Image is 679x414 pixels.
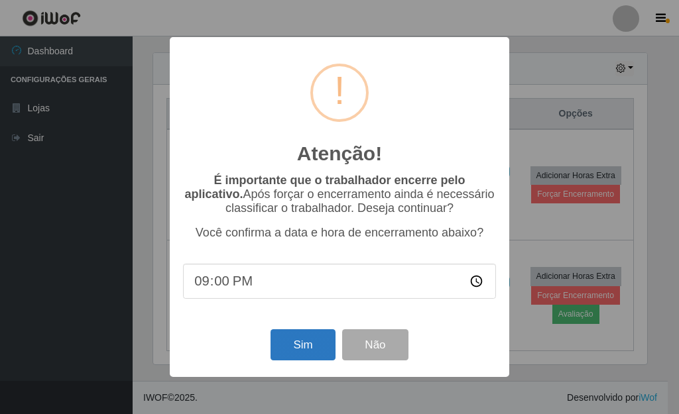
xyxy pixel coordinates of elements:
[183,174,496,215] p: Após forçar o encerramento ainda é necessário classificar o trabalhador. Deseja continuar?
[183,226,496,240] p: Você confirma a data e hora de encerramento abaixo?
[184,174,465,201] b: É importante que o trabalhador encerre pelo aplicativo.
[271,329,335,360] button: Sim
[342,329,408,360] button: Não
[297,142,382,166] h2: Atenção!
